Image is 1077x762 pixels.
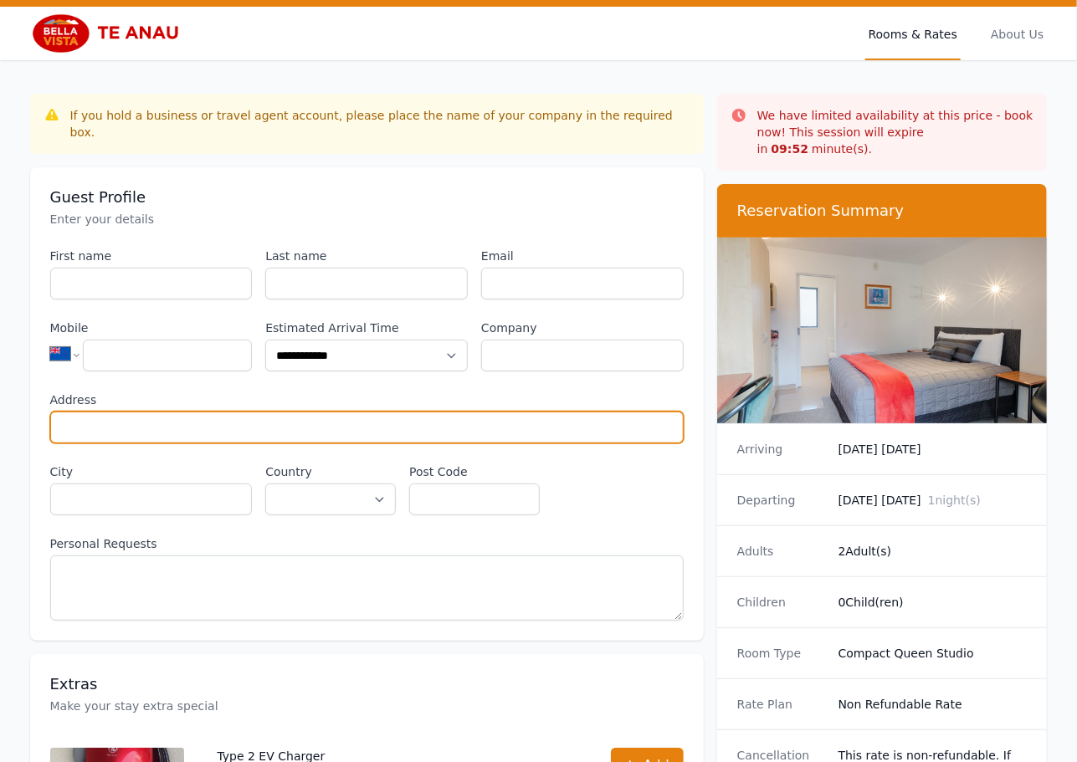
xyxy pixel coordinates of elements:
[737,492,825,509] dt: Departing
[50,674,684,694] h3: Extras
[265,463,396,480] label: Country
[737,696,825,713] dt: Rate Plan
[737,543,825,560] dt: Adults
[265,248,468,264] label: Last name
[50,211,684,228] p: Enter your details
[737,201,1028,221] h3: Reservation Summary
[737,441,825,458] dt: Arriving
[987,7,1047,60] a: About Us
[50,535,684,552] label: Personal Requests
[928,494,981,507] span: 1 night(s)
[737,645,825,662] dt: Room Type
[50,320,253,336] label: Mobile
[70,107,690,141] div: If you hold a business or travel agent account, please place the name of your company in the requ...
[839,696,1028,713] dd: Non Refundable Rate
[757,107,1034,157] p: We have limited availability at this price - book now! This session will expire in minute(s).
[839,645,1028,662] dd: Compact Queen Studio
[50,391,684,408] label: Address
[772,142,809,156] strong: 09 : 52
[50,187,684,207] h3: Guest Profile
[50,248,253,264] label: First name
[737,594,825,611] dt: Children
[265,320,468,336] label: Estimated Arrival Time
[717,238,1048,423] img: Compact Queen Studio
[50,698,684,714] p: Make your stay extra special
[839,492,1028,509] dd: [DATE] [DATE]
[839,441,1028,458] dd: [DATE] [DATE]
[481,248,684,264] label: Email
[50,463,253,480] label: City
[865,7,961,60] a: Rooms & Rates
[839,543,1028,560] dd: 2 Adult(s)
[839,594,1028,611] dd: 0 Child(ren)
[30,13,191,54] img: Bella Vista Te Anau
[481,320,684,336] label: Company
[409,463,540,480] label: Post Code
